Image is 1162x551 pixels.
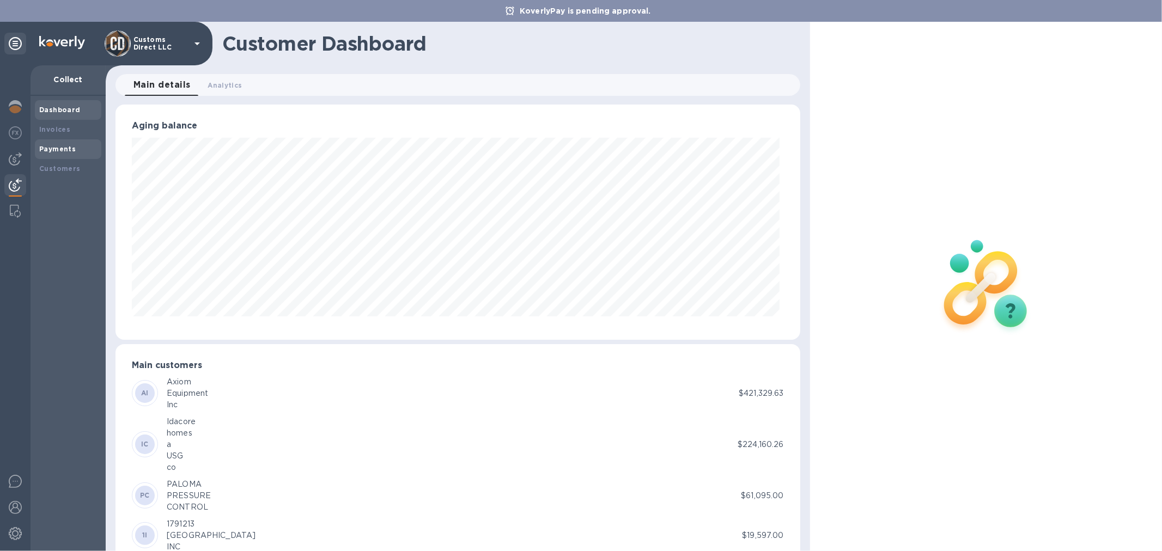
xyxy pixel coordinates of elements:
p: $421,329.63 [739,388,783,399]
div: Inc [167,399,208,411]
span: Analytics [208,79,242,91]
div: homes [167,427,196,439]
h3: Main customers [132,360,784,371]
div: a [167,439,196,450]
b: AI [141,389,149,397]
b: Invoices [39,125,70,133]
div: CONTROL [167,501,211,513]
img: Foreign exchange [9,126,22,139]
b: Customers [39,164,81,173]
div: Equipment [167,388,208,399]
div: PRESSURE [167,490,211,501]
div: USG [167,450,196,462]
p: KoverlyPay is pending approval. [514,5,656,16]
b: Dashboard [39,106,81,114]
div: co [167,462,196,473]
div: PALOMA [167,479,211,490]
b: Payments [39,145,76,153]
div: Axiom [167,376,208,388]
p: Collect [39,74,97,85]
b: 1I [142,531,148,539]
p: $19,597.00 [742,530,783,541]
p: $61,095.00 [741,490,783,501]
b: PC [140,491,150,499]
span: Main details [133,77,191,93]
iframe: Chat Widget [1108,499,1162,551]
div: Unpin categories [4,33,26,54]
h1: Customer Dashboard [222,32,793,55]
img: Logo [39,36,85,49]
div: [GEOGRAPHIC_DATA] [167,530,255,541]
p: Customs Direct LLC [133,36,188,51]
p: $224,160.26 [738,439,783,450]
h3: Aging balance [132,121,784,131]
div: Idacore [167,416,196,427]
div: 1791213 [167,518,255,530]
b: IC [141,440,149,448]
